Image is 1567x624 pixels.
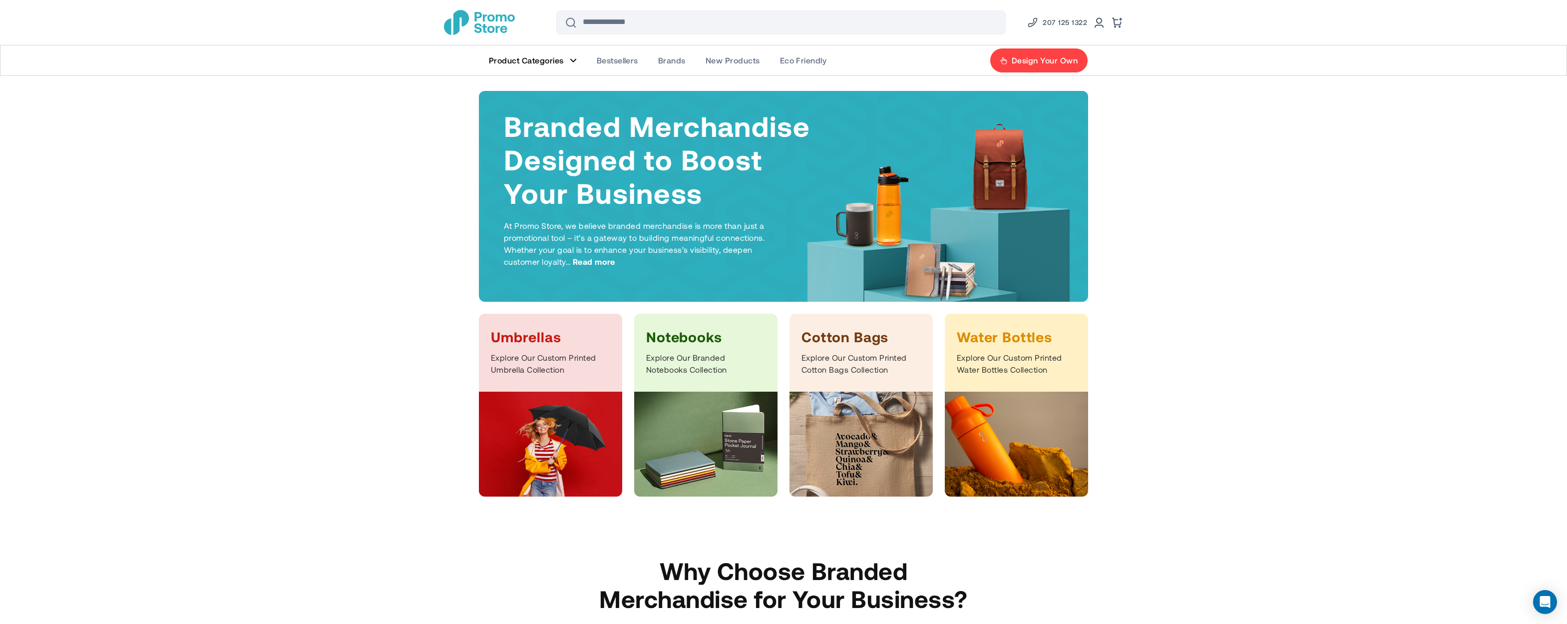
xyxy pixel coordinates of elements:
[801,352,921,376] p: Explore Our Custom Printed Cotton Bags Collection
[573,256,615,268] span: Read more
[597,55,638,65] span: Bestsellers
[634,392,778,497] img: Notebooks Category
[479,392,622,497] img: Umbrellas Category
[444,10,515,35] a: store logo
[587,45,648,75] a: Bestsellers
[489,55,564,65] span: Product Categories
[706,55,760,65] span: New Products
[504,221,765,266] span: At Promo Store, we believe branded merchandise is more than just a promotional tool – it’s a gate...
[945,392,1088,497] img: Bottles Category
[780,55,827,65] span: Eco Friendly
[990,48,1088,73] a: Design Your Own
[479,314,622,497] a: Umbrellas Explore Our Custom Printed Umbrella Collection
[800,119,1080,322] img: Products
[646,328,766,346] h3: Notebooks
[789,392,933,497] img: Bags Category
[770,45,837,75] a: Eco Friendly
[957,328,1076,346] h3: Water Bottles
[658,55,686,65] span: Brands
[479,45,587,75] a: Product Categories
[957,352,1076,376] p: Explore Our Custom Printed Water Bottles Collection
[559,10,583,34] button: Search
[646,352,766,376] p: Explore Our Branded Notebooks Collection
[491,352,610,376] p: Explore Our Custom Printed Umbrella Collection
[1027,16,1087,28] a: Phone
[634,314,778,497] a: Notebooks Explore Our Branded Notebooks Collection
[801,328,921,346] h3: Cotton Bags
[789,314,933,497] a: Cotton Bags Explore Our Custom Printed Cotton Bags Collection
[696,45,770,75] a: New Products
[1012,55,1078,65] span: Design Your Own
[491,328,610,346] h3: Umbrellas
[596,557,971,613] h2: Why Choose Branded Merchandise for Your Business?
[444,10,515,35] img: Promotional Merchandise
[504,109,811,210] h1: Branded Merchandise Designed to Boost Your Business
[648,45,696,75] a: Brands
[945,314,1088,497] a: Water Bottles Explore Our Custom Printed Water Bottles Collection
[1043,16,1087,28] span: 207 125 1322
[1533,590,1557,614] div: Open Intercom Messenger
